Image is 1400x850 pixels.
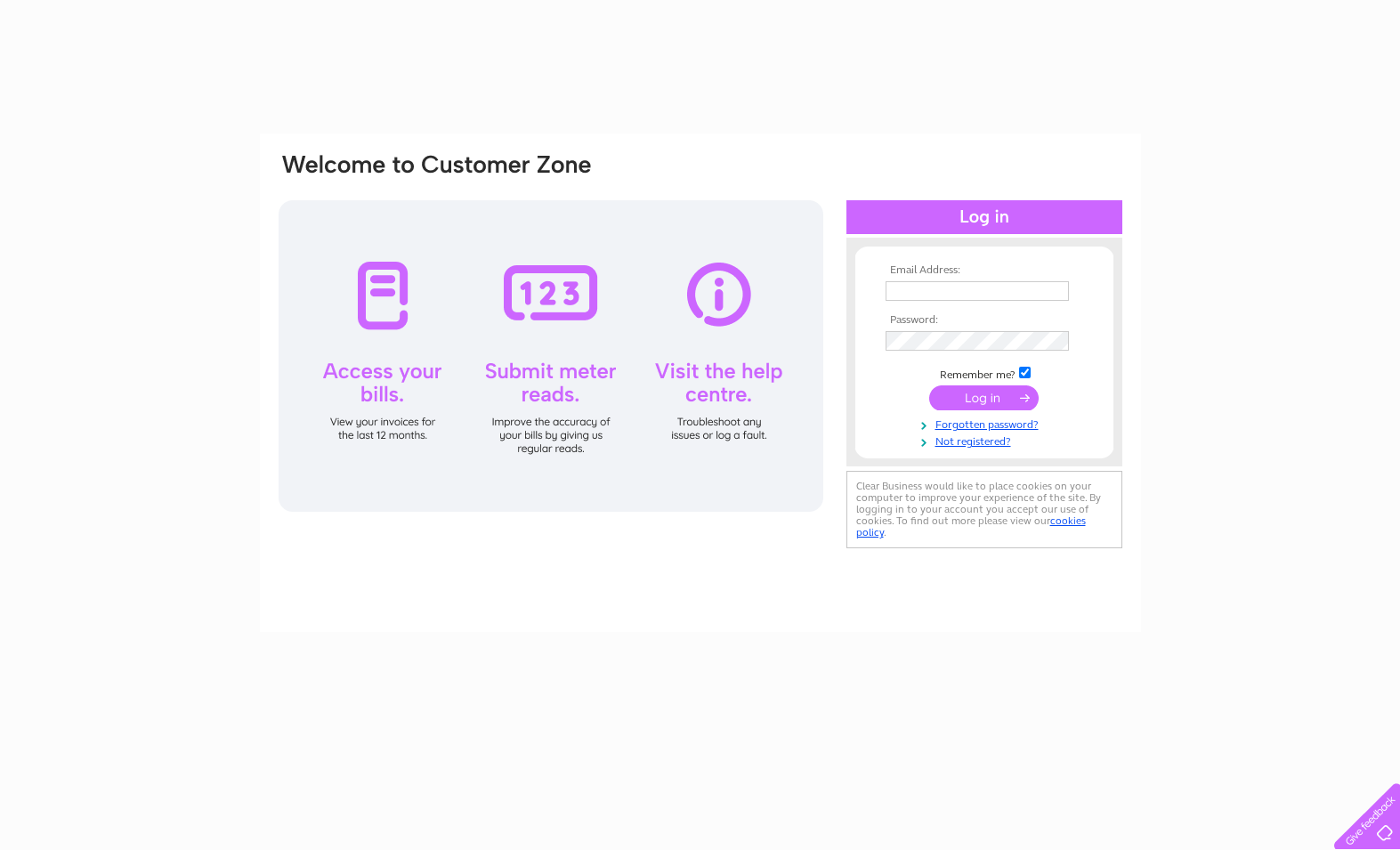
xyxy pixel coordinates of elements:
[881,364,1088,382] td: Remember me?
[929,385,1039,410] input: Submit
[881,314,1088,327] th: Password:
[856,514,1086,538] a: cookies policy
[886,432,1088,449] a: Not registered?
[886,415,1088,432] a: Forgotten password?
[846,471,1122,548] div: Clear Business would like to place cookies on your computer to improve your experience of the sit...
[881,264,1088,277] th: Email Address:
